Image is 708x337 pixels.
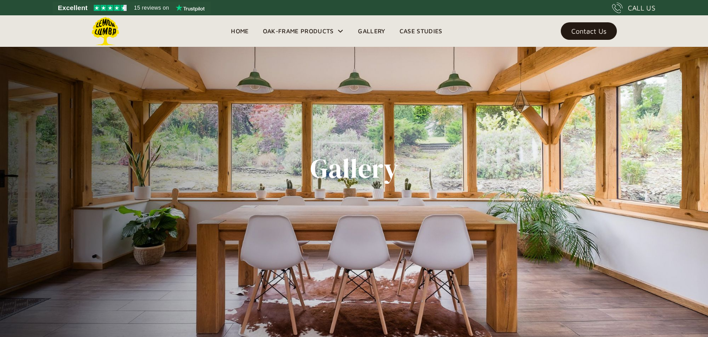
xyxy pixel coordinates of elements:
[94,5,127,11] img: Trustpilot 4.5 stars
[53,2,211,14] a: See Lemon Lumba reviews on Trustpilot
[58,3,88,13] span: Excellent
[176,4,205,11] img: Trustpilot logo
[256,15,351,47] div: Oak-Frame Products
[224,25,255,38] a: Home
[628,3,655,13] div: CALL US
[263,26,334,36] div: Oak-Frame Products
[310,153,398,184] h1: Gallery
[393,25,450,38] a: Case Studies
[561,22,617,40] a: Contact Us
[134,3,169,13] span: 15 reviews on
[612,3,655,13] a: CALL US
[351,25,392,38] a: Gallery
[571,28,606,34] div: Contact Us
